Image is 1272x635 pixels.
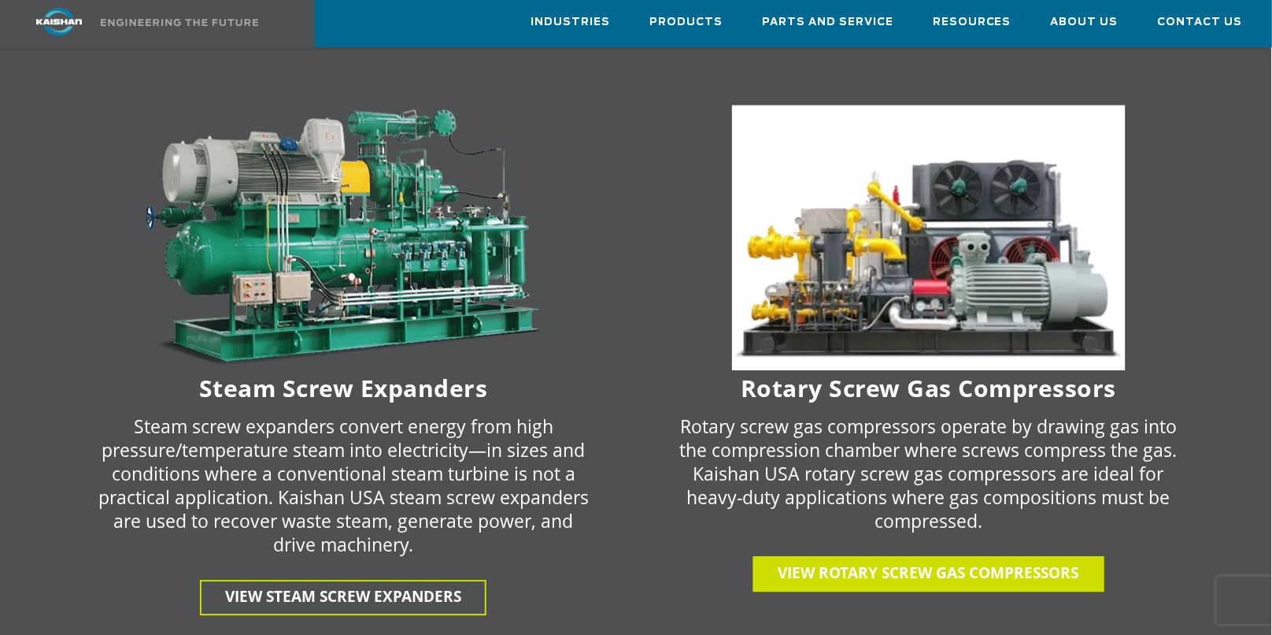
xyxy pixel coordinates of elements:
a: Parts and Service [762,1,893,43]
a: Contact Us [1158,1,1243,43]
p: Rotary screw gas compressors operate by drawing gas into the compression chamber where screws com... [677,414,1180,533]
h6: Rotary Screw Gas Compressors [645,378,1211,399]
span: Contact Us [1158,13,1243,32]
span: About Us [1051,13,1119,32]
a: View Steam Screw Expanders [200,580,486,615]
h6: Steam Screw Expanders [61,378,627,399]
img: machine [732,105,1126,370]
img: Engineering the future [101,19,258,26]
a: About Us [1051,1,1119,43]
span: View Steam Screw Expanders [225,586,461,607]
span: Parts and Service [762,13,893,32]
a: Industries [531,1,610,43]
a: Resources [933,1,1011,43]
p: Steam screw expanders convert energy from high pressure/temperature steam into electricity—in siz... [92,414,595,556]
span: Products [649,13,723,32]
a: View Rotary Screw gas Compressors [753,556,1104,592]
a: Products [649,1,723,43]
span: Industries [531,13,610,32]
span: Resources [933,13,1011,32]
img: machine [146,105,540,370]
span: View Rotary Screw gas Compressors [778,563,1079,583]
